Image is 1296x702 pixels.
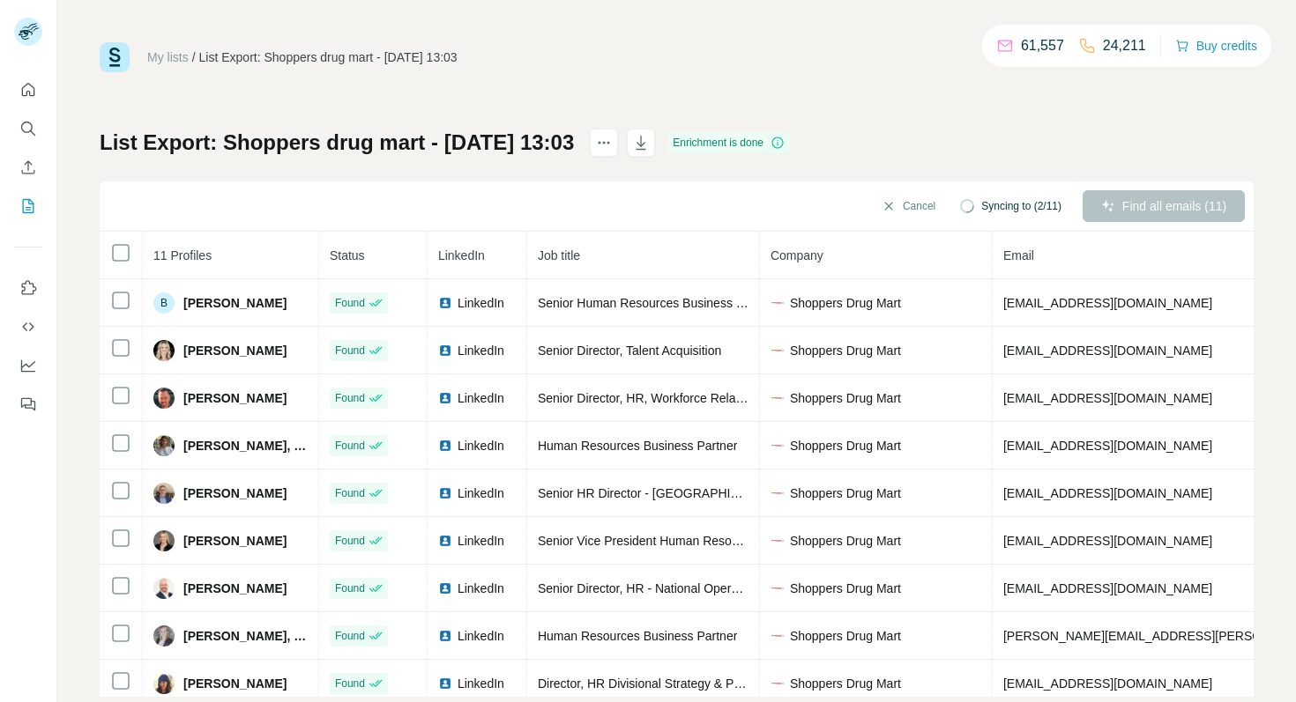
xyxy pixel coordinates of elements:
[771,486,785,500] img: company-logo
[335,628,365,644] span: Found
[1003,344,1212,358] span: [EMAIL_ADDRESS][DOMAIN_NAME]
[335,676,365,691] span: Found
[1103,35,1146,56] p: 24,211
[1003,534,1212,548] span: [EMAIL_ADDRESS][DOMAIN_NAME]
[790,389,901,407] span: Shoppers Drug Mart
[790,532,901,550] span: Shoppers Drug Mart
[1003,248,1034,262] span: Email
[183,675,287,692] span: [PERSON_NAME]
[335,580,365,596] span: Found
[771,439,785,453] img: company-logo
[335,343,365,358] span: Found
[458,580,504,597] span: LinkedIn
[183,627,308,645] span: [PERSON_NAME], CHRL
[183,580,287,597] span: [PERSON_NAME]
[771,296,785,310] img: company-logo
[771,344,785,358] img: company-logo
[538,296,777,310] span: Senior Human Resources Business Partner
[790,294,901,312] span: Shoppers Drug Mart
[438,534,452,548] img: LinkedIn logo
[771,391,785,405] img: company-logo
[183,342,287,359] span: [PERSON_NAME]
[14,113,42,144] button: Search
[14,311,42,343] button: Use Surfe API
[1003,581,1212,595] span: [EMAIL_ADDRESS][DOMAIN_NAME]
[199,48,458,66] div: List Export: Shoppers drug mart - [DATE] 13:03
[438,296,452,310] img: LinkedIn logo
[335,438,365,454] span: Found
[771,629,785,643] img: company-logo
[458,484,504,502] span: LinkedIn
[335,533,365,549] span: Found
[771,248,823,262] span: Company
[438,391,452,405] img: LinkedIn logo
[335,485,365,501] span: Found
[458,294,504,312] span: LinkedIn
[438,676,452,691] img: LinkedIn logo
[14,272,42,304] button: Use Surfe on LinkedIn
[147,50,189,64] a: My lists
[183,389,287,407] span: [PERSON_NAME]
[1003,676,1212,691] span: [EMAIL_ADDRESS][DOMAIN_NAME]
[538,486,1090,500] span: Senior HR Director - [GEOGRAPHIC_DATA] / Directeur principal RH - Est du [GEOGRAPHIC_DATA]
[153,625,175,647] img: Avatar
[183,532,287,550] span: [PERSON_NAME]
[790,484,901,502] span: Shoppers Drug Mart
[538,248,580,262] span: Job title
[590,129,618,157] button: actions
[869,190,948,222] button: Cancel
[330,248,365,262] span: Status
[153,578,175,599] img: Avatar
[438,344,452,358] img: LinkedIn logo
[183,294,287,312] span: [PERSON_NAME]
[438,439,452,453] img: LinkedIn logo
[771,676,785,691] img: company-logo
[790,437,901,454] span: Shoppers Drug Mart
[790,580,901,597] span: Shoppers Drug Mart
[14,388,42,420] button: Feedback
[192,48,196,66] li: /
[667,132,790,153] div: Enrichment is done
[335,390,365,406] span: Found
[153,248,212,262] span: 11 Profiles
[458,389,504,407] span: LinkedIn
[1175,33,1257,58] button: Buy credits
[981,198,1061,214] span: Syncing to (2/11)
[1003,391,1212,405] span: [EMAIL_ADDRESS][DOMAIN_NAME]
[153,530,175,551] img: Avatar
[538,629,737,643] span: Human Resources Business Partner
[153,483,175,504] img: Avatar
[438,629,452,643] img: LinkedIn logo
[183,437,308,454] span: [PERSON_NAME], CPHR
[458,437,504,454] span: LinkedIn
[14,190,42,222] button: My lists
[458,627,504,645] span: LinkedIn
[458,342,504,359] span: LinkedIn
[335,295,365,311] span: Found
[153,292,175,314] div: B
[1003,486,1212,500] span: [EMAIL_ADDRESS][DOMAIN_NAME]
[438,581,452,595] img: LinkedIn logo
[458,532,504,550] span: LinkedIn
[538,534,762,548] span: Senior Vice President Human Resources
[438,248,485,262] span: LinkedIn
[153,340,175,361] img: Avatar
[438,486,452,500] img: LinkedIn logo
[100,42,130,72] img: Surfe Logo
[100,129,574,157] h1: List Export: Shoppers drug mart - [DATE] 13:03
[538,391,835,405] span: Senior Director, HR, Workforce Relations and Strategy
[538,581,1087,595] span: Senior Director, HR - National Operations, Pharmacy, Healthcare Businesses and Health & Wellness
[183,484,287,502] span: [PERSON_NAME]
[153,388,175,409] img: Avatar
[771,534,785,548] img: company-logo
[1021,35,1064,56] p: 61,557
[14,350,42,381] button: Dashboard
[1003,296,1212,310] span: [EMAIL_ADDRESS][DOMAIN_NAME]
[14,151,42,183] button: Enrich CSV
[771,581,785,595] img: company-logo
[790,627,901,645] span: Shoppers Drug Mart
[458,675,504,692] span: LinkedIn
[153,673,175,694] img: Avatar
[790,342,901,359] span: Shoppers Drug Mart
[538,344,721,358] span: Senior Director, Talent Acquisition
